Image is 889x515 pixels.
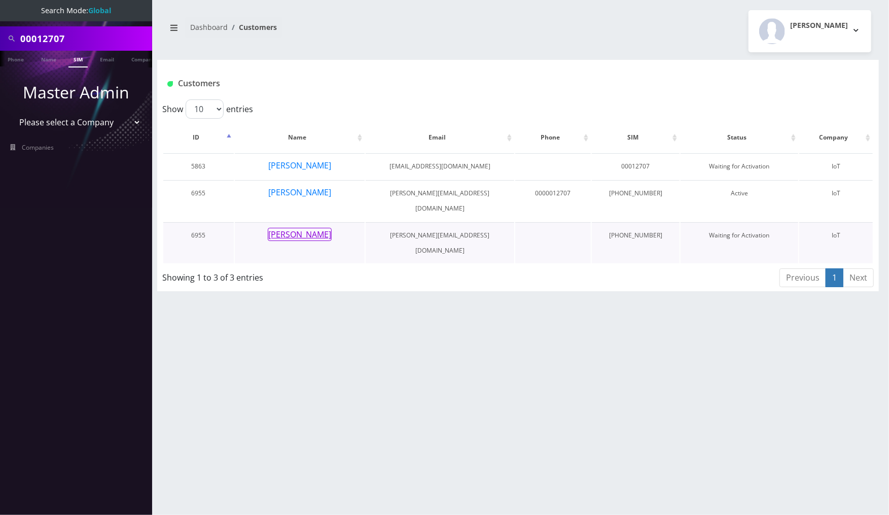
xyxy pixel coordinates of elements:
select: Showentries [186,99,224,119]
h2: [PERSON_NAME] [790,21,848,30]
a: Next [843,268,874,287]
th: SIM: activate to sort column ascending [592,123,680,152]
a: Company [126,51,160,66]
button: [PERSON_NAME] [268,159,332,172]
li: Customers [228,22,277,32]
h1: Customers [167,79,749,88]
span: Companies [22,143,54,152]
a: Email [95,51,119,66]
button: [PERSON_NAME] [268,228,332,241]
td: [PHONE_NUMBER] [592,222,680,263]
span: Search Mode: [41,6,111,15]
a: Dashboard [190,22,228,32]
td: IoT [799,180,873,221]
td: Waiting for Activation [681,153,798,179]
th: Email: activate to sort column ascending [366,123,514,152]
a: Previous [779,268,826,287]
th: Company: activate to sort column ascending [799,123,873,152]
td: [PHONE_NUMBER] [592,180,680,221]
input: Search All Companies [20,29,150,48]
a: 1 [826,268,843,287]
button: [PERSON_NAME] [268,186,332,199]
a: SIM [68,51,88,67]
a: Phone [3,51,29,66]
div: Showing 1 to 3 of 3 entries [162,267,451,284]
th: Name: activate to sort column ascending [235,123,365,152]
th: Phone: activate to sort column ascending [515,123,591,152]
td: Active [681,180,798,221]
td: [PERSON_NAME][EMAIL_ADDRESS][DOMAIN_NAME] [366,180,514,221]
label: Show entries [162,99,253,119]
a: Name [36,51,61,66]
td: 0000012707 [515,180,591,221]
td: 6955 [163,180,234,221]
td: Waiting for Activation [681,222,798,263]
th: ID: activate to sort column descending [163,123,234,152]
th: Status: activate to sort column ascending [681,123,798,152]
td: IoT [799,153,873,179]
nav: breadcrumb [165,17,511,46]
td: 6955 [163,222,234,263]
td: 5863 [163,153,234,179]
td: [PERSON_NAME][EMAIL_ADDRESS][DOMAIN_NAME] [366,222,514,263]
td: [EMAIL_ADDRESS][DOMAIN_NAME] [366,153,514,179]
strong: Global [88,6,111,15]
td: 00012707 [592,153,680,179]
td: IoT [799,222,873,263]
button: [PERSON_NAME] [749,10,871,52]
